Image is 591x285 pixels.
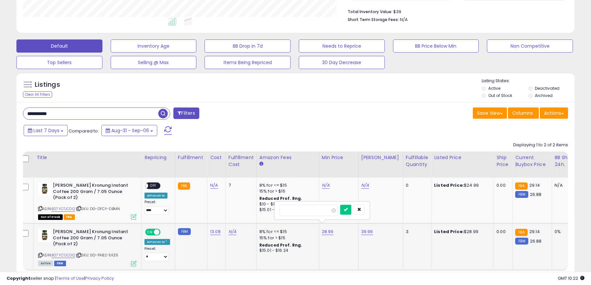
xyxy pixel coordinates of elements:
[555,182,576,188] div: N/A
[400,16,408,23] span: N/A
[299,56,385,69] button: 30 Day Decrease
[259,202,314,207] div: $10 - $10.83
[348,17,399,22] b: Short Term Storage Fees:
[38,182,51,196] img: 41awOOOxGIL._SL40_.jpg
[36,154,139,161] div: Title
[259,207,314,213] div: $15.01 - $16.24
[487,39,573,53] button: Non Competitive
[473,107,507,119] button: Save View
[488,93,512,98] label: Out of Stock
[259,235,314,241] div: 15% for > $15
[434,229,489,235] div: $28.99
[259,161,263,167] small: Amazon Fees.
[512,110,533,116] span: Columns
[496,182,507,188] div: 0.00
[210,228,221,235] a: 13.08
[515,229,527,236] small: FBA
[496,229,507,235] div: 0.00
[54,261,66,266] span: FBM
[259,196,302,201] b: Reduced Prof. Rng.
[101,125,157,136] button: Aug-31 - Sep-06
[259,182,314,188] div: 8% for <= $15
[148,183,159,189] span: OFF
[16,39,102,53] button: Default
[85,275,114,281] a: Privacy Policy
[229,154,254,168] div: Fulfillment Cost
[205,56,291,69] button: Items Being Repriced
[530,238,542,244] span: 26.88
[178,154,205,161] div: Fulfillment
[555,229,576,235] div: 0%
[555,154,579,168] div: BB Share 24h.
[348,7,563,15] li: $39
[7,275,31,281] strong: Copyright
[16,56,102,69] button: Top Sellers
[178,182,190,190] small: FBA
[64,214,75,220] span: FBA
[144,247,170,261] div: Preset:
[434,154,491,161] div: Listed Price
[406,229,426,235] div: 3
[529,182,540,188] span: 29.14
[482,78,574,84] p: Listing States:
[210,182,218,189] a: N/A
[52,252,75,258] a: B07YCTJCDQ
[7,275,114,282] div: seller snap | |
[515,238,528,245] small: FBM
[111,127,149,134] span: Aug-31 - Sep-06
[259,242,302,248] b: Reduced Prof. Rng.
[33,127,59,134] span: Last 7 Days
[535,93,553,98] label: Archived
[259,229,314,235] div: 8% for <= $15
[259,248,314,253] div: $15.01 - $16.24
[558,275,584,281] span: 2025-09-15 10:22 GMT
[144,154,172,161] div: Repricing
[229,228,236,235] a: N/A
[322,154,356,161] div: Min Price
[69,128,99,134] span: Compared to:
[38,229,137,265] div: ASIN:
[393,39,479,53] button: BB Price Below Min
[322,182,330,189] a: N/A
[348,9,392,14] b: Total Inventory Value:
[205,39,291,53] button: BB Drop in 7d
[508,107,539,119] button: Columns
[259,154,316,161] div: Amazon Fees
[35,80,60,89] h5: Listings
[53,182,133,202] b: [PERSON_NAME] Kronung Instant Coffee 200 Gram / 7.05 Ounce (Pack of 2)
[259,188,314,194] div: 15% for > $15
[488,85,500,91] label: Active
[434,182,464,188] b: Listed Price:
[146,229,154,235] span: ON
[515,191,528,198] small: FBM
[144,239,170,245] div: Amazon AI *
[38,182,137,219] div: ASIN:
[38,229,51,242] img: 41awOOOxGIL._SL40_.jpg
[361,154,400,161] div: [PERSON_NAME]
[38,261,53,266] span: All listings currently available for purchase on Amazon
[406,154,428,168] div: Fulfillable Quantity
[540,107,568,119] button: Actions
[299,39,385,53] button: Needs to Reprice
[515,154,549,168] div: Current Buybox Price
[530,191,542,198] span: 26.88
[434,228,464,235] b: Listed Price:
[322,228,334,235] a: 28.99
[210,154,223,161] div: Cost
[515,182,527,190] small: FBA
[513,142,568,148] div: Displaying 1 to 2 of 2 items
[23,91,52,98] div: Clear All Filters
[173,107,199,119] button: Filters
[76,206,120,211] span: | SKU: DG-DFCY-DBMN
[406,182,426,188] div: 0
[178,228,191,235] small: FBM
[160,229,170,235] span: OFF
[434,182,489,188] div: $24.99
[229,182,252,188] div: 7
[111,56,197,69] button: Selling @ Max
[496,154,510,168] div: Ship Price
[144,193,167,199] div: Amazon AI
[529,228,540,235] span: 29.14
[53,229,133,249] b: [PERSON_NAME] Kronung Instant Coffee 200 Gram / 7.05 Ounce (Pack of 2)
[144,200,170,215] div: Preset:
